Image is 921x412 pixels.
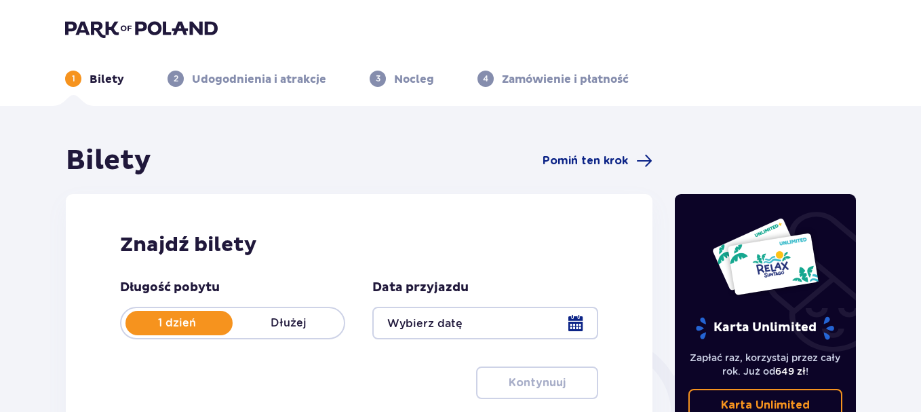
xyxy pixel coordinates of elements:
img: Park of Poland logo [65,19,218,38]
p: Data przyjazdu [372,280,469,296]
p: 2 [174,73,178,85]
p: Karta Unlimited [694,316,836,340]
p: Nocleg [394,72,434,87]
div: 4Zamówienie i płatność [477,71,629,87]
div: 2Udogodnienia i atrakcje [168,71,326,87]
p: 1 [72,73,75,85]
p: 1 dzień [121,316,233,331]
p: Długość pobytu [120,280,220,296]
p: Zapłać raz, korzystaj przez cały rok. Już od ! [688,351,843,378]
p: Udogodnienia i atrakcje [192,72,326,87]
span: 649 zł [775,366,806,377]
span: Pomiń ten krok [543,153,628,168]
p: Kontynuuj [509,375,566,390]
p: Bilety [90,72,124,87]
div: 3Nocleg [370,71,434,87]
p: 4 [483,73,488,85]
p: Zamówienie i płatność [502,72,629,87]
h1: Bilety [66,144,151,178]
a: Pomiń ten krok [543,153,652,169]
p: Dłużej [233,316,344,331]
button: Kontynuuj [476,367,598,399]
div: 1Bilety [65,71,124,87]
h2: Znajdź bilety [120,232,598,258]
p: 3 [376,73,380,85]
img: Dwie karty całoroczne do Suntago z napisem 'UNLIMITED RELAX', na białym tle z tropikalnymi liśćmi... [711,217,819,296]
